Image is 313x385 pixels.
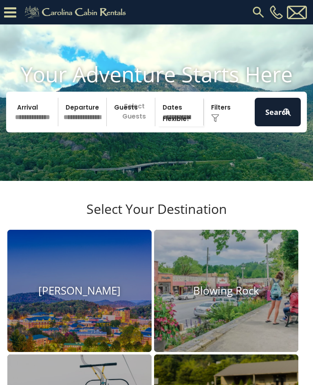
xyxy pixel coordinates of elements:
h1: Your Adventure Starts Here [6,62,307,87]
img: filter--v1.png [211,114,219,122]
img: Khaki-logo.png [20,4,133,20]
h4: [PERSON_NAME] [7,285,152,297]
img: search-regular.svg [251,5,266,20]
h4: Blowing Rock [154,285,298,297]
a: Blowing Rock [154,230,298,352]
a: [PHONE_NUMBER] [268,5,285,19]
button: Search [255,98,301,126]
p: Select Guests [109,98,155,126]
h3: Select Your Destination [6,201,307,230]
a: [PERSON_NAME] [7,230,152,352]
img: search-regular-white.png [282,107,292,117]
